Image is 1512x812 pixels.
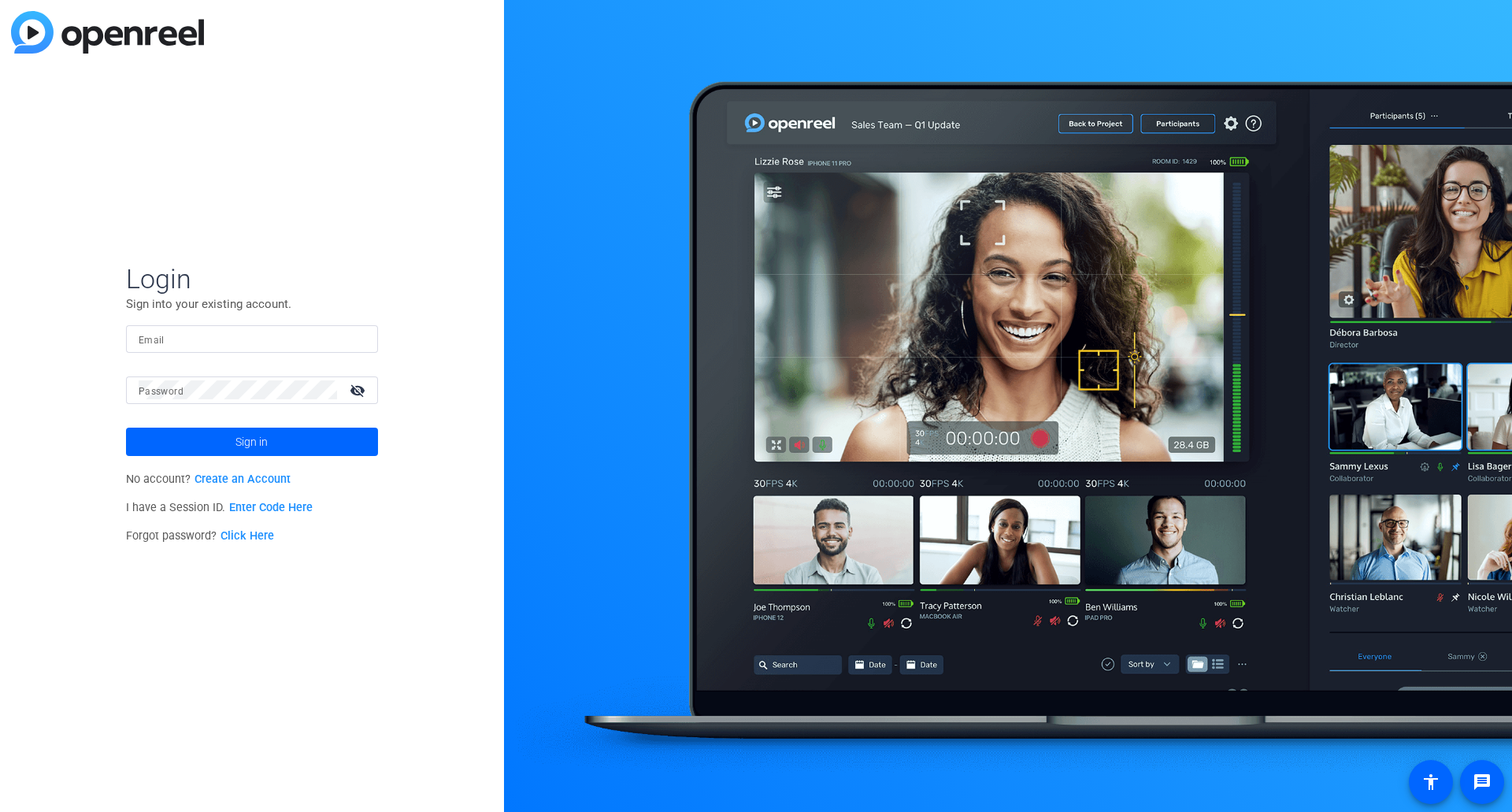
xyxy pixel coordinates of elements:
[126,262,378,295] span: Login
[340,379,378,402] mat-icon: visibility_off
[1473,773,1492,792] mat-icon: message
[235,422,268,462] span: Sign in
[139,386,183,397] mat-label: Password
[195,473,291,486] a: Create an Account
[139,329,365,348] input: Enter Email Address
[11,11,204,54] img: blue-gradient.svg
[1421,773,1440,792] mat-icon: accessibility
[126,501,313,514] span: I have a Session ID.
[220,529,274,543] a: Click Here
[126,428,378,456] button: Sign in
[139,335,165,346] mat-label: Email
[126,529,274,543] span: Forgot password?
[229,501,313,514] a: Enter Code Here
[126,473,291,486] span: No account?
[126,295,378,313] p: Sign into your existing account.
